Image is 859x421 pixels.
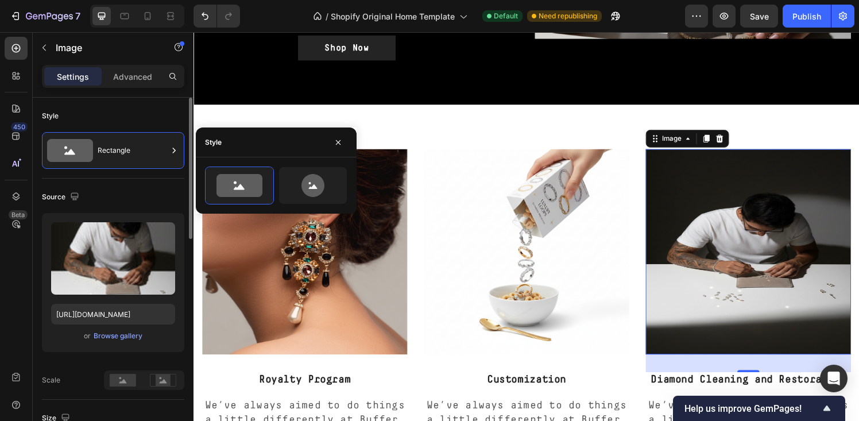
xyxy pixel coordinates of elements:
div: Style [205,137,222,148]
div: Publish [792,10,821,22]
div: Rectangle [98,137,168,164]
img: preview-image [51,222,175,295]
span: Save [750,11,769,21]
div: Style [42,111,59,121]
button: Publish [783,5,831,28]
img: Alt Image [238,121,451,334]
div: Source [42,190,82,205]
span: or [84,329,91,343]
p: Image [56,41,153,55]
div: Scale [42,375,60,385]
span: Help us improve GemPages! [684,403,820,414]
p: Customization [239,353,450,368]
button: Browse gallery [93,330,143,342]
span: Need republishing [539,11,597,21]
div: Undo/Redo [194,5,240,28]
img: Alt Image [468,121,680,334]
div: Browse gallery [94,331,142,341]
span: Shopify Original Home Template [331,10,455,22]
div: 450 [11,122,28,132]
span: Default [494,11,518,21]
button: 7 [5,5,86,28]
button: Show survey - Help us improve GemPages! [684,401,834,415]
p: Diamond Cleaning and Restoration [469,353,679,368]
iframe: Design area [194,32,859,421]
p: Advanced [113,71,152,83]
input: https://example.com/image.jpg [51,304,175,325]
div: Beta [9,210,28,219]
p: 7 [75,9,80,23]
button: Save [740,5,778,28]
p: Settings [57,71,89,83]
span: / [326,10,328,22]
div: Open Intercom Messenger [820,365,848,392]
div: Image [482,105,507,115]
